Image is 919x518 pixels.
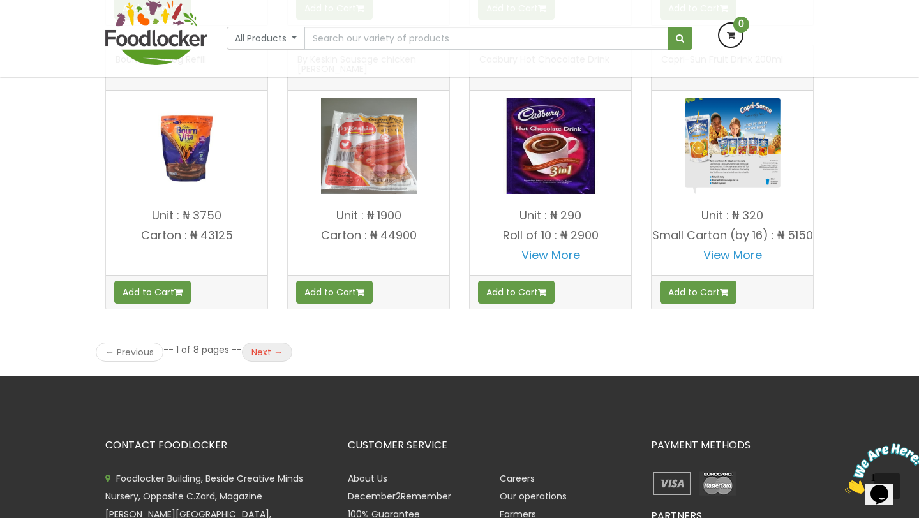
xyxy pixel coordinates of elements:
[356,288,364,297] i: Add to cart
[840,438,919,499] iframe: chat widget
[348,472,387,485] a: About Us
[696,470,739,498] img: payment
[106,209,267,222] p: Unit : ₦ 3750
[651,440,814,451] h3: PAYMENT METHODS
[500,472,535,485] a: Careers
[651,470,694,498] img: payment
[733,17,749,33] span: 0
[5,5,84,56] img: Chat attention grabber
[174,288,183,297] i: Add to cart
[538,288,546,297] i: Add to cart
[703,247,762,263] a: View More
[503,98,599,194] img: Cadbury Hot Chocolate Drink
[652,229,813,242] p: Small Carton (by 16) : ₦ 5150
[478,281,555,304] button: Add to Cart
[470,229,631,242] p: Roll of 10 : ₦ 2900
[660,281,736,304] button: Add to Cart
[652,209,813,222] p: Unit : ₦ 320
[106,229,267,242] p: Carton : ₦ 43125
[296,281,373,304] button: Add to Cart
[114,281,191,304] button: Add to Cart
[105,440,329,451] h3: CONTACT FOODLOCKER
[521,247,580,263] a: View More
[470,209,631,222] p: Unit : ₦ 290
[288,229,449,242] p: Carton : ₦ 44900
[348,440,632,451] h3: CUSTOMER SERVICE
[5,5,10,16] span: 1
[500,490,567,503] a: Our operations
[288,209,449,222] p: Unit : ₦ 1900
[304,27,668,50] input: Search our variety of products
[321,98,417,194] img: By Keskin Sausage chicken franks
[139,98,235,194] img: Bournvita 450g Refill
[685,98,781,194] img: Capri-Sun Fruit Drink 200ml
[348,490,451,503] a: December2Remember
[242,343,292,362] a: Next →
[227,27,305,50] button: All Products
[720,288,728,297] i: Add to cart
[163,343,242,356] li: -- 1 of 8 pages --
